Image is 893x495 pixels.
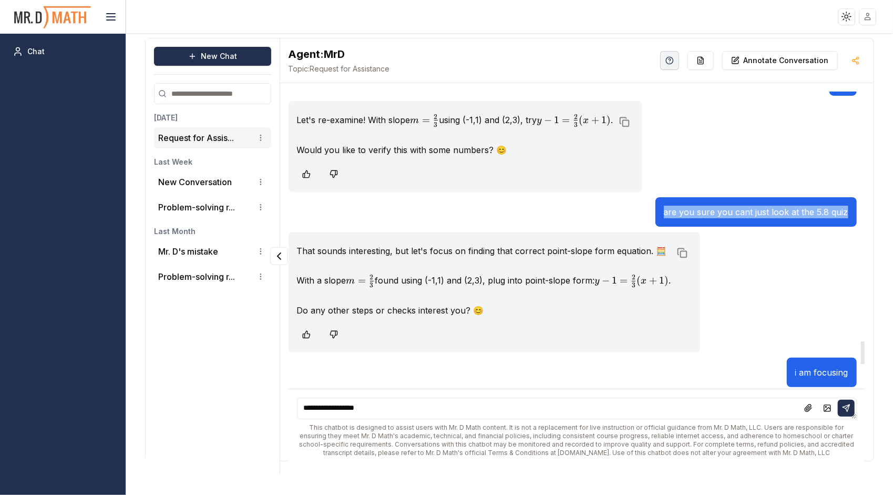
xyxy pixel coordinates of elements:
[632,281,635,289] span: 3
[8,42,117,61] a: Chat
[434,120,438,129] span: 3
[27,46,45,57] span: Chat
[154,113,271,123] h3: [DATE]
[289,47,390,62] h2: MrD
[370,273,374,281] span: 2
[297,274,671,287] p: With a slope found using (-1,1) and (2,3), plug into point-slope form: .
[664,206,848,218] p: are you sure you cant just look at the 5.8 quiz
[254,176,267,188] button: Conversation options
[660,51,679,70] button: Help Videos
[620,275,628,286] span: =
[583,116,589,125] span: x
[346,276,355,286] span: m
[744,55,829,66] p: Annotate Conversation
[602,275,610,286] span: −
[374,275,375,284] span: ​
[578,115,579,123] span: ​
[659,275,664,286] span: 1
[554,114,559,126] span: 1
[860,9,876,24] img: placeholder-user.jpg
[154,226,271,237] h3: Last Month
[13,3,92,31] img: PromptOwl
[434,113,438,121] span: 2
[649,275,657,286] span: +
[607,114,611,126] span: )
[438,115,439,123] span: ​
[562,114,570,126] span: =
[422,114,430,126] span: =
[297,304,671,317] p: Do any other steps or checks interest you? 😊
[594,276,599,286] span: y
[635,275,637,284] span: ​
[158,201,235,214] button: Problem-solving r...
[579,114,583,126] span: (
[158,132,234,144] button: Request for Assis...
[410,116,419,125] span: m
[254,132,267,144] button: Conversation options
[297,423,857,457] div: This chatbot is designed to assist users with Mr. D Math content. It is not a replacement for liv...
[722,51,838,70] button: Annotate Conversation
[664,275,669,286] span: )
[297,245,671,257] p: That sounds interesting, but let's focus on finding that correct point-slope form equation. 🧮
[254,245,267,258] button: Conversation options
[297,114,613,127] p: Let's re-examine! With slope using (-1,1) and (2,3), try .
[154,47,271,66] button: New Chat
[637,275,641,286] span: (
[795,366,848,379] p: i am focusing
[632,273,635,281] span: 2
[574,113,578,121] span: 2
[601,114,607,126] span: 1
[591,114,599,126] span: +
[158,245,218,258] p: Mr. D's mistake
[254,201,267,214] button: Conversation options
[154,157,271,167] h3: Last Week
[270,247,288,265] button: Collapse panel
[289,64,390,74] span: Request for Assistance
[544,114,552,126] span: −
[612,275,617,286] span: 1
[254,270,267,283] button: Conversation options
[641,276,647,286] span: x
[158,176,232,188] p: New Conversation
[370,281,374,289] span: 3
[537,116,541,125] span: y
[358,275,366,286] span: =
[158,270,235,283] button: Problem-solving r...
[297,144,613,156] p: Would you like to verify this with some numbers? 😊
[574,120,578,129] span: 3
[687,51,714,70] button: Re-Fill Questions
